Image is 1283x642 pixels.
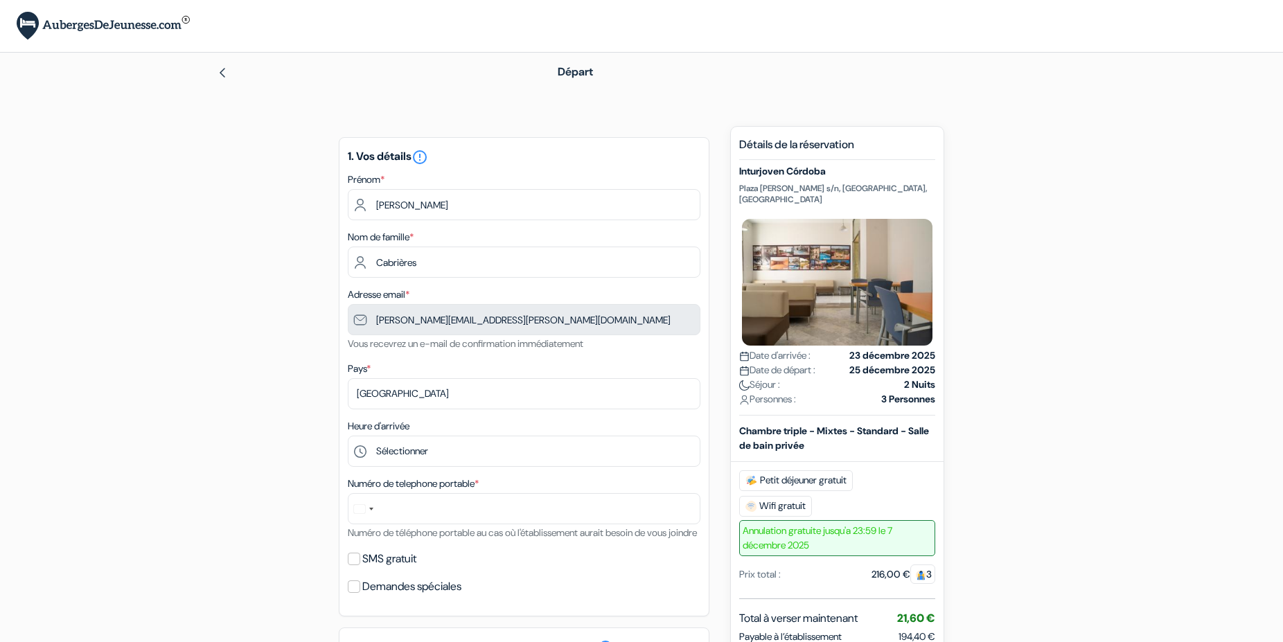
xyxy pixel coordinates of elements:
span: Personnes : [739,392,796,407]
label: SMS gratuit [362,549,416,569]
span: 21,60 € [897,611,935,625]
span: Petit déjeuner gratuit [739,470,853,491]
label: Heure d'arrivée [348,419,409,434]
b: Chambre triple - Mixtes - Standard - Salle de bain privée [739,425,929,452]
div: Prix total : [739,567,781,582]
input: Entrer adresse e-mail [348,304,700,335]
strong: 3 Personnes [881,392,935,407]
button: Select country [348,494,380,524]
strong: 2 Nuits [904,377,935,392]
img: guest.svg [916,570,926,580]
span: Séjour : [739,377,780,392]
input: Entrez votre prénom [348,189,700,220]
span: Annulation gratuite jusqu'a 23:59 le 7 décembre 2025 [739,520,935,556]
label: Numéro de telephone portable [348,476,479,491]
small: Vous recevrez un e-mail de confirmation immédiatement [348,337,583,350]
span: Total à verser maintenant [739,610,858,627]
strong: 23 décembre 2025 [849,348,935,363]
a: error_outline [412,149,428,163]
strong: 25 décembre 2025 [849,363,935,377]
p: Plaza [PERSON_NAME] s/n, [GEOGRAPHIC_DATA], [GEOGRAPHIC_DATA] [739,183,935,205]
span: Date de départ : [739,363,815,377]
h5: Inturjoven Córdoba [739,166,935,177]
label: Demandes spéciales [362,577,461,596]
small: Numéro de téléphone portable au cas où l'établissement aurait besoin de vous joindre [348,526,697,539]
div: 216,00 € [871,567,935,582]
img: AubergesDeJeunesse.com [17,12,190,40]
h5: 1. Vos détails [348,149,700,166]
label: Prénom [348,172,384,187]
img: moon.svg [739,380,750,391]
img: calendar.svg [739,366,750,376]
label: Nom de famille [348,230,414,244]
h5: Détails de la réservation [739,138,935,160]
span: Départ [558,64,593,79]
img: free_breakfast.svg [745,475,757,486]
img: user_icon.svg [739,395,750,405]
label: Pays [348,362,371,376]
span: 3 [910,564,935,584]
img: free_wifi.svg [745,501,756,512]
span: Wifi gratuit [739,496,812,517]
i: error_outline [412,149,428,166]
img: calendar.svg [739,351,750,362]
label: Adresse email [348,287,409,302]
span: Date d'arrivée : [739,348,811,363]
input: Entrer le nom de famille [348,247,700,278]
img: left_arrow.svg [217,67,228,78]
